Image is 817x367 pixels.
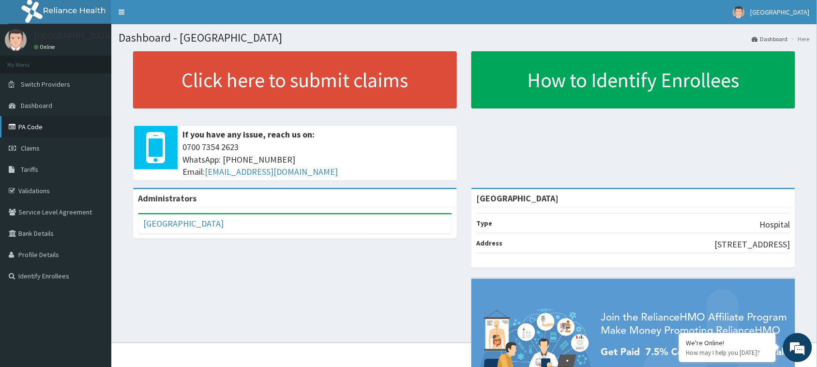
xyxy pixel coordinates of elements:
span: Tariffs [21,165,38,174]
textarea: Type your message and hit 'Enter' [5,264,184,298]
span: [GEOGRAPHIC_DATA] [751,8,810,16]
a: [EMAIL_ADDRESS][DOMAIN_NAME] [205,166,338,177]
div: Chat with us now [50,54,163,67]
p: Hospital [760,218,790,231]
b: Administrators [138,193,197,204]
div: Minimize live chat window [159,5,182,28]
a: [GEOGRAPHIC_DATA] [143,218,224,229]
b: Type [476,219,492,228]
img: d_794563401_company_1708531726252_794563401 [18,48,39,73]
img: User Image [5,29,27,51]
a: Online [34,44,57,50]
strong: [GEOGRAPHIC_DATA] [476,193,559,204]
p: [STREET_ADDRESS] [715,238,790,251]
a: Click here to submit claims [133,51,457,108]
a: Dashboard [752,35,788,43]
span: We're online! [56,122,134,220]
p: [GEOGRAPHIC_DATA] [34,31,114,40]
b: If you have any issue, reach us on: [182,129,315,140]
div: We're Online! [686,338,769,347]
a: How to Identify Enrollees [471,51,795,108]
b: Address [476,239,502,247]
h1: Dashboard - [GEOGRAPHIC_DATA] [119,31,810,44]
span: Switch Providers [21,80,70,89]
span: Dashboard [21,101,52,110]
span: 0700 7354 2623 WhatsApp: [PHONE_NUMBER] Email: [182,141,452,178]
img: User Image [733,6,745,18]
span: Claims [21,144,40,153]
li: Here [789,35,810,43]
p: How may I help you today? [686,349,769,357]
